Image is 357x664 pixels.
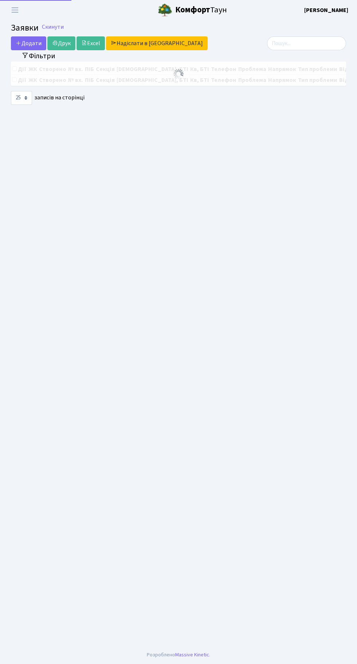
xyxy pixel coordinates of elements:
a: [PERSON_NAME] [304,6,348,15]
b: [PERSON_NAME] [304,6,348,14]
img: Обробка... [173,68,184,80]
button: Переключити фільтри [17,50,60,62]
a: Excel [76,36,105,50]
select: записів на сторінці [11,91,32,105]
img: logo.png [158,3,172,17]
a: Друк [47,36,75,50]
span: Таун [175,4,227,16]
input: Пошук... [267,36,346,50]
a: Додати [11,36,46,50]
a: Massive Kinetic [175,651,209,659]
label: записів на сторінці [11,91,85,105]
a: Скинути [42,24,64,31]
a: Надіслати в [GEOGRAPHIC_DATA] [106,36,208,50]
span: Додати [16,39,42,47]
b: Комфорт [175,4,210,16]
span: Заявки [11,21,39,34]
button: Переключити навігацію [6,4,24,16]
div: Розроблено . [147,651,210,659]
